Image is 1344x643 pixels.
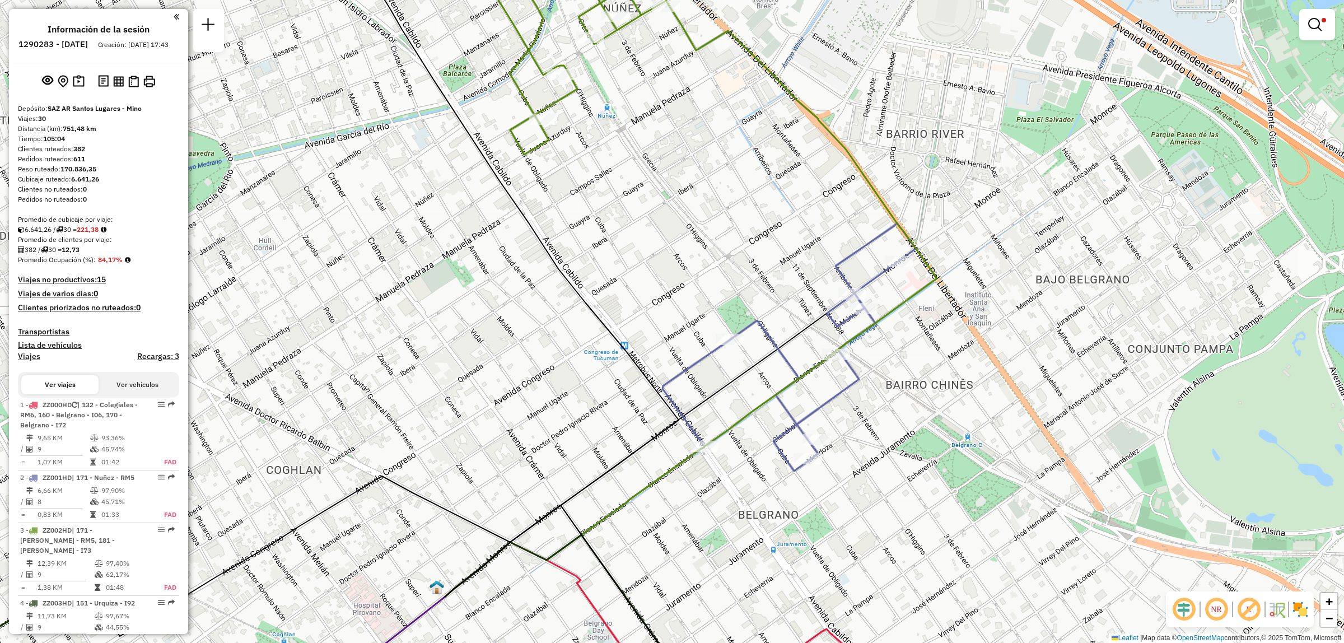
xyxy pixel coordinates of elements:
i: % Cubicaje en uso [95,571,103,578]
span: Promedio Ocupación (%): [18,255,96,264]
a: Leaflet [1112,634,1138,642]
td: FAD [150,456,177,468]
td: 01:48 [105,582,152,593]
td: 44,55% [105,622,152,633]
td: = [20,509,26,520]
button: Imprimir viajes [141,73,157,90]
div: 6.641,26 / 30 = [18,225,179,235]
div: Pedidos ruteados: [18,154,179,164]
strong: 0 [83,185,87,193]
span: | [1140,634,1142,642]
td: / [20,444,26,455]
td: = [20,456,26,468]
strong: 382 [73,145,85,153]
span: ZZ000HD [43,400,72,409]
strong: SAZ AR Santos Lugares - Mino [48,104,142,113]
strong: 105:04 [43,134,65,143]
div: Promedio de cubicaje por viaje: [18,215,179,225]
span: | 171 - [PERSON_NAME] - RM5, 181 - [PERSON_NAME] - I73 [20,526,115,555]
strong: 170.836,35 [60,165,96,173]
strong: 0 [83,195,87,203]
button: Log de desbloqueo de sesión [96,73,111,90]
h4: Viajes de varios dias: [18,289,179,299]
td: 8 [37,496,90,507]
td: 0,83 KM [37,509,90,520]
a: Zoom out [1320,610,1337,627]
i: Viajes [41,246,48,253]
td: 62,17% [105,569,152,580]
span: Mostrar etiqueta [1235,596,1262,623]
button: Ver sesión original [40,72,55,90]
button: Ver viajes [21,375,99,394]
span: 4 - [20,599,135,607]
i: % Peso en uso [95,613,103,619]
strong: 221,38 [77,225,99,234]
em: Ruta exportada [168,474,175,481]
td: = [20,582,26,593]
em: Promedio calculado usando la ocupación más alta (%Peso o %Cubicaje) de cada viaje en la sesión. N... [125,257,130,263]
i: Clientes [26,446,33,453]
i: Clientes [26,624,33,631]
i: Tiempo en ruta [95,584,100,591]
i: Distancia (km) [26,435,33,441]
span: 2 - [20,473,134,482]
i: % Cubicaje en uso [90,498,99,505]
td: 6,66 KM [37,485,90,496]
td: 97,90% [101,485,150,496]
td: 97,40% [105,558,152,569]
td: FAD [152,582,177,593]
h4: Lista de vehículos [18,341,179,350]
span: Ocultar desplazamiento [1170,596,1197,623]
i: % Cubicaje en uso [95,624,103,631]
em: Ruta exportada [168,526,175,533]
a: Zoom in [1320,593,1337,610]
span: ZZ003HD [43,599,72,607]
strong: 6.641,26 [71,175,99,183]
button: Ver vehículos [99,375,176,394]
i: Clientes [26,571,33,578]
a: OpenStreetMap [1177,634,1225,642]
i: Tiempo en ruta [90,459,96,465]
div: Viajes: [18,114,179,124]
em: Ruta exportada [168,599,175,606]
em: Ruta exportada [168,401,175,408]
td: 01:33 [101,509,150,520]
a: Nueva sesión y búsqueda [197,13,220,39]
a: Haga clic aquí para minimizar el panel [174,10,179,23]
span: | 151 - Urquiza - I92 [72,599,135,607]
div: Distancia (km): [18,124,179,134]
div: Depósito: [18,104,179,114]
strong: 15 [97,274,106,285]
i: % Peso en uso [90,487,99,494]
span: 1 - [20,400,138,429]
i: Distancia (km) [26,487,33,494]
div: Creación: [DATE] 17:43 [94,40,173,50]
strong: 0 [136,302,141,313]
div: Cubicaje ruteado: [18,174,179,184]
h4: Recargas: 3 [137,352,179,361]
td: FAD [150,509,177,520]
td: 1,38 KM [37,582,94,593]
em: Opciones [158,401,165,408]
div: Promedio de clientes por viaje: [18,235,179,245]
i: Distancia (km) [26,613,33,619]
button: Indicadores de ruteo por entrega [126,73,141,90]
div: Tiempo: [18,134,179,144]
td: 45,74% [101,444,150,455]
i: Tiempo en ruta [90,511,96,518]
td: 97,67% [105,611,152,622]
td: 12,39 KM [37,558,94,569]
span: Filtro Ativo [1322,18,1326,22]
i: Viajes [56,226,63,233]
span: ZZ001HD [43,473,72,482]
td: / [20,496,26,507]
span: Ocultar NR [1203,596,1230,623]
i: Cubicaje ruteado [18,226,25,233]
a: Mostrar filtros [1304,13,1331,36]
img: Mostrar / Ocultar sectores [1291,600,1309,618]
em: Opciones [158,474,165,481]
h4: Información de la sesión [48,24,150,35]
td: / [20,569,26,580]
h4: Viajes no productivos: [18,275,179,285]
td: 1,07 KM [37,456,90,468]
